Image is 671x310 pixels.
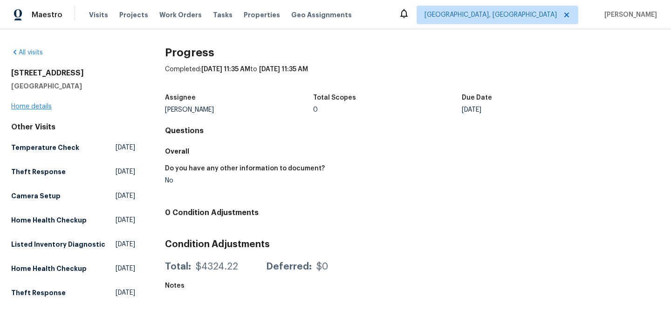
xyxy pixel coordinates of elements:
[11,122,135,132] div: Other Visits
[11,188,135,204] a: Camera Setup[DATE]
[165,126,660,135] h4: Questions
[165,283,185,289] h5: Notes
[11,68,135,78] h2: [STREET_ADDRESS]
[116,264,135,273] span: [DATE]
[11,288,66,297] h5: Theft Response
[11,260,135,277] a: Home Health Checkup[DATE]
[601,10,657,20] span: [PERSON_NAME]
[201,66,250,73] span: [DATE] 11:35 AM
[32,10,62,20] span: Maestro
[313,94,356,101] h5: Total Scopes
[165,240,660,249] h3: Condition Adjustments
[165,177,405,184] div: No
[165,147,660,156] h5: Overall
[165,262,191,271] div: Total:
[116,143,135,152] span: [DATE]
[11,167,66,176] h5: Theft Response
[165,107,314,113] div: [PERSON_NAME]
[11,264,87,273] h5: Home Health Checkup
[11,212,135,229] a: Home Health Checkup[DATE]
[11,49,43,56] a: All visits
[89,10,108,20] span: Visits
[11,216,87,225] h5: Home Health Checkup
[425,10,557,20] span: [GEOGRAPHIC_DATA], [GEOGRAPHIC_DATA]
[165,208,660,217] h4: 0 Condition Adjustments
[11,284,135,301] a: Theft Response[DATE]
[291,10,352,20] span: Geo Assignments
[11,163,135,180] a: Theft Response[DATE]
[462,94,492,101] h5: Due Date
[244,10,280,20] span: Properties
[116,167,135,176] span: [DATE]
[11,191,61,201] h5: Camera Setup
[266,262,312,271] div: Deferred:
[316,262,328,271] div: $0
[165,165,325,172] h5: Do you have any other information to document?
[259,66,308,73] span: [DATE] 11:35 AM
[165,94,196,101] h5: Assignee
[213,12,233,18] span: Tasks
[11,103,52,110] a: Home details
[11,143,79,152] h5: Temperature Check
[116,240,135,249] span: [DATE]
[11,139,135,156] a: Temperature Check[DATE]
[11,81,135,91] h5: [GEOGRAPHIC_DATA]
[116,288,135,297] span: [DATE]
[11,240,105,249] h5: Listed Inventory Diagnostic
[116,191,135,201] span: [DATE]
[165,48,660,57] h2: Progress
[313,107,462,113] div: 0
[119,10,148,20] span: Projects
[11,236,135,253] a: Listed Inventory Diagnostic[DATE]
[462,107,610,113] div: [DATE]
[116,216,135,225] span: [DATE]
[159,10,202,20] span: Work Orders
[196,262,238,271] div: $4324.22
[165,65,660,89] div: Completed: to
